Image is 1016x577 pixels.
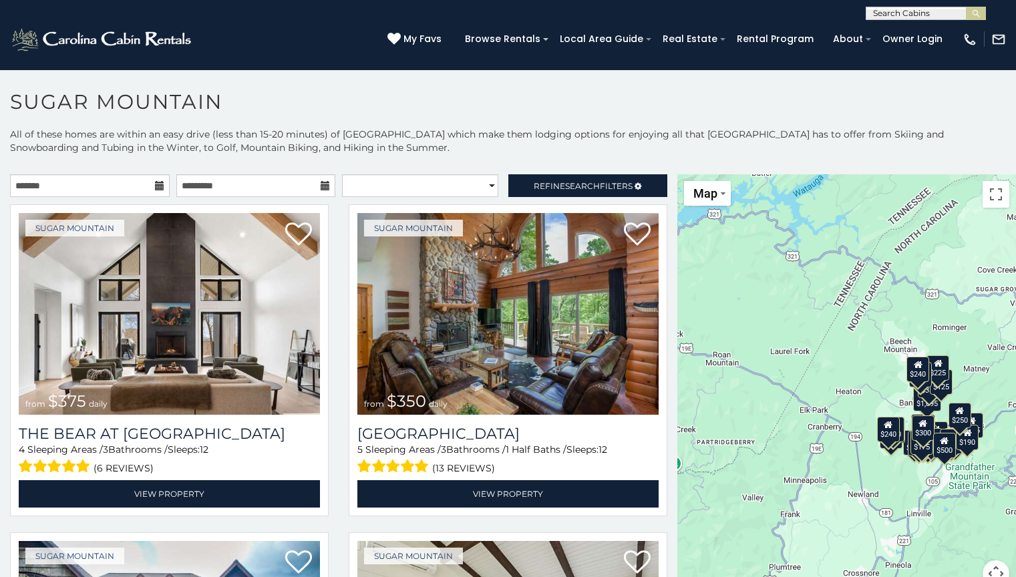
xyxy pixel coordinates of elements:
[956,425,979,450] div: $190
[881,417,904,442] div: $210
[910,429,933,455] div: $175
[911,415,934,441] div: $300
[25,548,124,564] a: Sugar Mountain
[684,181,731,206] button: Change map style
[387,32,445,47] a: My Favs
[19,213,320,415] a: The Bear At Sugar Mountain from $375 daily
[48,391,86,411] span: $375
[429,399,448,409] span: daily
[364,548,463,564] a: Sugar Mountain
[929,369,952,395] div: $125
[506,443,566,455] span: 1 Half Baths /
[963,32,977,47] img: phone-regular-white.png
[730,29,820,49] a: Rental Program
[624,549,651,577] a: Add to favorites
[89,399,108,409] span: daily
[924,421,947,447] div: $200
[19,480,320,508] a: View Property
[387,391,426,411] span: $350
[25,220,124,236] a: Sugar Mountain
[19,425,320,443] a: The Bear At [GEOGRAPHIC_DATA]
[103,443,108,455] span: 3
[364,399,384,409] span: from
[25,399,45,409] span: from
[458,29,547,49] a: Browse Rentals
[534,181,633,191] span: Refine Filters
[908,431,930,456] div: $155
[357,213,659,415] img: Grouse Moor Lodge
[624,221,651,249] a: Add to favorites
[285,221,312,249] a: Add to favorites
[553,29,650,49] a: Local Area Guide
[983,181,1009,208] button: Toggle fullscreen view
[432,459,495,477] span: (13 reviews)
[910,414,933,439] div: $190
[939,429,962,454] div: $195
[357,425,659,443] a: [GEOGRAPHIC_DATA]
[19,213,320,415] img: The Bear At Sugar Mountain
[200,443,208,455] span: 12
[908,362,931,387] div: $170
[19,443,320,477] div: Sleeping Areas / Bathrooms / Sleeps:
[285,549,312,577] a: Add to favorites
[656,29,724,49] a: Real Estate
[876,29,949,49] a: Owner Login
[565,181,600,191] span: Search
[357,213,659,415] a: Grouse Moor Lodge from $350 daily
[876,417,899,442] div: $240
[599,443,607,455] span: 12
[357,480,659,508] a: View Property
[926,355,949,381] div: $225
[94,459,154,477] span: (6 reviews)
[357,425,659,443] h3: Grouse Moor Lodge
[960,413,983,438] div: $155
[441,443,446,455] span: 3
[19,425,320,443] h3: The Bear At Sugar Mountain
[991,32,1006,47] img: mail-regular-white.png
[364,220,463,236] a: Sugar Mountain
[403,32,442,46] span: My Favs
[19,443,25,455] span: 4
[948,403,971,428] div: $250
[508,174,668,197] a: RefineSearchFilters
[882,418,904,443] div: $225
[10,26,195,53] img: White-1-2.png
[357,443,363,455] span: 5
[357,443,659,477] div: Sleeping Areas / Bathrooms / Sleeps:
[912,386,941,411] div: $1,095
[906,357,929,382] div: $240
[826,29,870,49] a: About
[693,186,717,200] span: Map
[912,414,935,439] div: $265
[933,433,955,458] div: $500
